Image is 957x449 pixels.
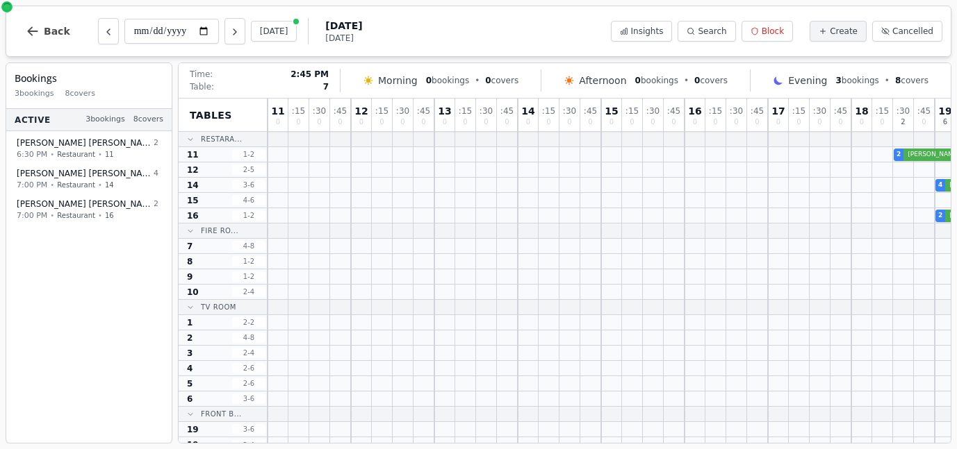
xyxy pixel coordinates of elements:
[485,75,518,86] span: covers
[232,195,265,205] span: 4 - 6
[232,149,265,160] span: 1 - 2
[694,75,728,86] span: covers
[459,107,472,115] span: : 15
[338,119,342,126] span: 0
[421,119,425,126] span: 0
[943,119,947,126] span: 6
[776,119,780,126] span: 0
[730,107,743,115] span: : 30
[190,81,214,92] span: Table:
[917,107,931,115] span: : 45
[610,119,614,126] span: 0
[813,107,826,115] span: : 30
[698,26,726,37] span: Search
[901,119,905,126] span: 2
[98,210,102,221] span: •
[85,114,125,126] span: 3 bookings
[480,107,493,115] span: : 30
[563,107,576,115] span: : 30
[98,180,102,190] span: •
[526,119,530,126] span: 0
[354,106,368,116] span: 12
[105,149,114,160] span: 11
[187,317,193,328] span: 1
[291,69,329,80] span: 2:45 PM
[751,107,764,115] span: : 45
[426,75,469,86] span: bookings
[667,107,680,115] span: : 45
[232,424,265,434] span: 3 - 6
[187,287,199,298] span: 10
[17,168,151,179] span: [PERSON_NAME] [PERSON_NAME]
[631,26,664,37] span: Insights
[630,119,634,126] span: 0
[105,210,114,221] span: 16
[835,75,878,86] span: bookings
[334,107,347,115] span: : 45
[379,119,384,126] span: 0
[400,119,404,126] span: 0
[709,107,722,115] span: : 15
[817,119,821,126] span: 0
[885,75,890,86] span: •
[678,21,735,42] button: Search
[187,256,193,267] span: 8
[855,106,868,116] span: 18
[938,180,942,190] span: 4
[232,287,265,297] span: 2 - 4
[187,378,193,389] span: 5
[232,393,265,404] span: 3 - 6
[546,119,550,126] span: 0
[17,179,47,191] span: 7:00 PM
[187,271,193,282] span: 9
[232,164,265,175] span: 2 - 5
[438,106,451,116] span: 13
[484,119,488,126] span: 0
[605,106,618,116] span: 15
[187,424,199,435] span: 19
[693,119,697,126] span: 0
[224,18,245,44] button: Next day
[792,107,805,115] span: : 15
[201,134,243,144] span: Restara...
[187,363,193,374] span: 4
[938,106,951,116] span: 19
[625,107,639,115] span: : 15
[463,119,467,126] span: 0
[232,180,265,190] span: 3 - 6
[671,119,676,126] span: 0
[232,332,265,343] span: 4 - 8
[500,107,514,115] span: : 45
[276,119,280,126] span: 0
[684,75,689,86] span: •
[755,119,759,126] span: 0
[57,180,95,190] span: Restaurant
[646,107,660,115] span: : 30
[542,107,555,115] span: : 15
[9,163,169,196] button: [PERSON_NAME] [PERSON_NAME]47:00 PM•Restaurant•14
[742,21,793,42] button: Block
[154,137,158,149] span: 2
[57,149,95,160] span: Restaurant
[17,137,151,149] span: [PERSON_NAME] [PERSON_NAME]
[187,348,193,359] span: 3
[771,106,785,116] span: 17
[505,119,509,126] span: 0
[232,348,265,358] span: 2 - 4
[232,378,265,389] span: 2 - 6
[15,114,51,125] span: Active
[325,33,362,44] span: [DATE]
[292,107,305,115] span: : 15
[50,149,54,160] span: •
[880,119,884,126] span: 0
[378,74,418,87] span: Morning
[897,150,901,160] span: 2
[232,210,265,221] span: 1 - 2
[834,107,847,115] span: : 45
[187,195,199,206] span: 15
[17,149,47,160] span: 6:30 PM
[567,119,571,126] span: 0
[232,317,265,328] span: 2 - 2
[187,241,193,252] span: 7
[190,69,213,80] span: Time:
